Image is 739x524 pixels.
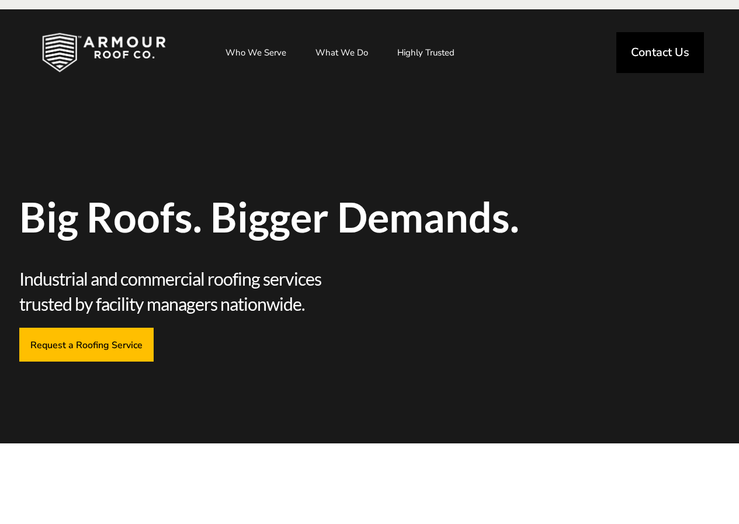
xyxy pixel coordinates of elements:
span: Big Roofs. Bigger Demands. [19,196,720,237]
span: Request a Roofing Service [30,339,143,350]
span: Contact Us [631,47,689,58]
a: Contact Us [616,32,704,73]
a: Request a Roofing Service [19,328,154,361]
span: Industrial and commercial roofing services trusted by facility managers nationwide. [19,266,370,316]
a: Highly Trusted [386,38,466,67]
a: What We Do [304,38,380,67]
a: Who We Serve [214,38,298,67]
img: Industrial and Commercial Roofing Company | Armour Roof Co. [23,23,185,82]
